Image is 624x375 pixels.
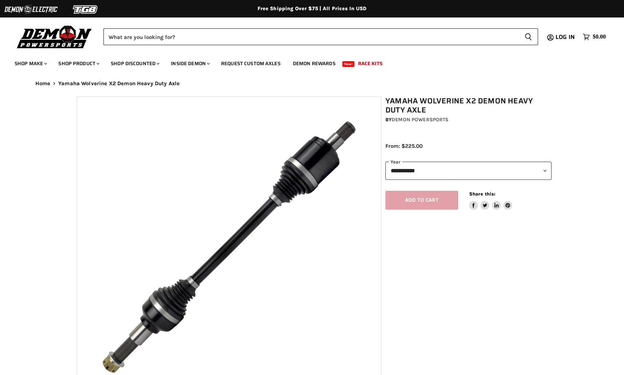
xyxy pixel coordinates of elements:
[15,24,94,50] img: Demon Powersports
[519,28,538,45] button: Search
[593,33,606,40] span: $0.00
[58,3,113,16] img: TGB Logo 2
[21,5,604,12] div: Free Shipping Over $75 | All Prices In USD
[579,32,609,42] a: $0.00
[469,191,495,197] span: Share this:
[165,56,214,71] a: Inside Demon
[287,56,341,71] a: Demon Rewards
[552,34,579,40] a: Log in
[105,56,164,71] a: Shop Discounted
[103,28,519,45] input: Search
[53,56,104,71] a: Shop Product
[392,117,448,123] a: Demon Powersports
[4,3,58,16] img: Demon Electric Logo 2
[9,53,604,71] ul: Main menu
[103,28,538,45] form: Product
[21,80,604,87] nav: Breadcrumbs
[58,80,180,87] span: Yamaha Wolverine X2 Demon Heavy Duty Axle
[342,61,355,67] span: New!
[385,116,552,124] div: by
[469,191,513,210] aside: Share this:
[353,56,388,71] a: Race Kits
[9,56,51,71] a: Shop Make
[385,96,552,115] h1: Yamaha Wolverine X2 Demon Heavy Duty Axle
[385,162,552,179] select: year
[385,143,423,149] span: From: $225.00
[216,56,286,71] a: Request Custom Axles
[35,80,51,87] a: Home
[556,32,575,42] span: Log in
